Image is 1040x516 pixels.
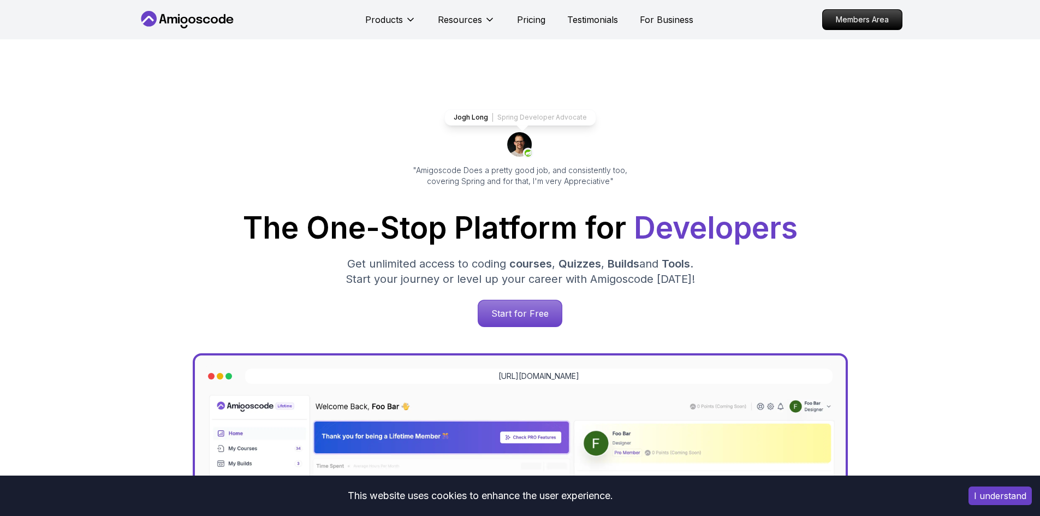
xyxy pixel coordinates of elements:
[498,371,579,382] a: [URL][DOMAIN_NAME]
[507,132,533,158] img: josh long
[497,113,587,122] p: Spring Developer Advocate
[662,257,690,270] span: Tools
[567,13,618,26] a: Testimonials
[968,487,1032,505] button: Accept cookies
[337,256,704,287] p: Get unlimited access to coding , , and . Start your journey or level up your career with Amigosco...
[478,300,562,327] p: Start for Free
[365,13,403,26] p: Products
[823,10,902,29] p: Members Area
[822,9,902,30] a: Members Area
[640,13,693,26] a: For Business
[454,113,488,122] p: Jogh Long
[438,13,495,35] button: Resources
[8,484,952,508] div: This website uses cookies to enhance the user experience.
[634,210,798,246] span: Developers
[478,300,562,327] a: Start for Free
[608,257,639,270] span: Builds
[558,257,601,270] span: Quizzes
[509,257,552,270] span: courses
[517,13,545,26] a: Pricing
[147,213,894,243] h1: The One-Stop Platform for
[365,13,416,35] button: Products
[398,165,643,187] p: "Amigoscode Does a pretty good job, and consistently too, covering Spring and for that, I'm very ...
[438,13,482,26] p: Resources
